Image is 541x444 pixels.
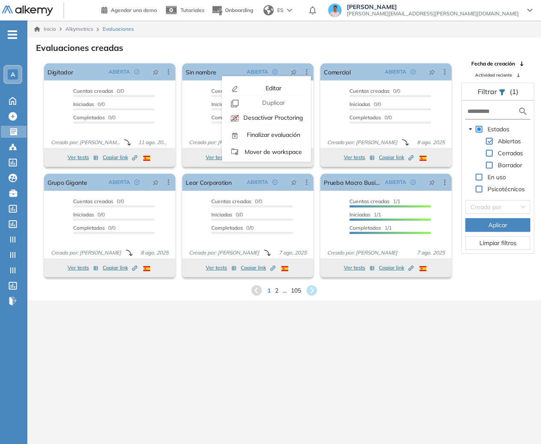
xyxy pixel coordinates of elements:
[264,84,281,92] span: Editar
[186,249,263,257] span: Creado por: [PERSON_NAME]
[247,178,268,186] span: ABIERTA
[211,1,253,20] button: Onboarding
[103,154,137,161] span: Copiar link
[488,173,506,181] span: En uso
[241,263,275,273] button: Copiar link
[349,114,381,121] span: Completados
[291,286,301,295] span: 105
[287,9,292,12] img: arrow
[411,69,416,74] span: check-circle
[47,174,87,191] a: Grupo Gigante
[243,148,302,156] span: Mover de workspace
[347,10,519,17] span: [PERSON_NAME][EMAIL_ADDRESS][PERSON_NAME][DOMAIN_NAME]
[263,5,274,15] img: world
[103,25,134,33] span: Evaluaciones
[47,63,73,80] a: Digitador
[420,266,426,271] img: ESP
[283,286,287,295] span: ...
[137,249,172,257] span: 8 ago. 2025
[414,139,448,146] span: 8 ago. 2025
[496,160,524,170] span: Borrador
[36,43,123,53] h3: Evaluaciones creadas
[349,114,392,121] span: 0/0
[65,26,93,32] span: Alkymetrics
[349,88,390,94] span: Cuentas creadas
[103,264,137,272] span: Copiar link
[349,198,400,204] span: 1/1
[73,211,94,218] span: Iniciadas
[275,249,310,257] span: 7 ago. 2025
[109,68,130,76] span: ABIERTA
[429,179,435,186] span: pushpin
[211,114,243,121] span: Completados
[73,198,124,204] span: 0/0
[272,69,278,74] span: check-circle
[349,101,370,107] span: Iniciadas
[272,180,278,185] span: check-circle
[134,69,139,74] span: check-circle
[510,86,518,97] span: (1)
[423,65,441,79] button: pushpin
[486,124,511,134] span: Estados
[143,266,150,271] img: ESP
[241,264,275,272] span: Copiar link
[385,68,406,76] span: ABIERTA
[267,286,271,295] span: 1
[2,6,53,16] img: Logo
[486,172,508,182] span: En uso
[211,198,251,204] span: Cuentas creadas
[153,179,159,186] span: pushpin
[324,63,351,80] a: Comercial
[284,175,303,189] button: pushpin
[498,149,523,157] span: Cerradas
[211,225,254,231] span: 0/0
[73,198,113,204] span: Cuentas creadas
[291,179,297,186] span: pushpin
[211,225,243,231] span: Completados
[242,114,303,121] span: Desactivar Proctoring
[277,6,284,14] span: ES
[68,152,98,163] button: Ver tests
[101,4,157,15] a: Agendar una demo
[284,65,303,79] button: pushpin
[498,161,522,169] span: Borrador
[73,114,105,121] span: Completados
[211,88,251,94] span: Cuentas creadas
[429,68,435,75] span: pushpin
[324,249,401,257] span: Creado por: [PERSON_NAME]
[379,152,414,163] button: Copiar link
[143,156,150,161] img: ESP
[206,263,237,273] button: Ver tests
[387,345,541,444] iframe: Chat Widget
[488,125,509,133] span: Estados
[211,211,243,218] span: 0/0
[414,249,448,257] span: 7 ago. 2025
[47,139,124,146] span: Creado por: [PERSON_NAME]
[518,106,528,117] img: search icon
[73,88,113,94] span: Cuentas creadas
[153,68,159,75] span: pushpin
[349,211,381,218] span: 1/1
[186,174,232,191] a: Lear Corporation
[211,101,243,107] span: 0/0
[8,34,17,36] i: -
[281,266,288,271] img: ESP
[488,220,507,230] span: Aplicar
[186,63,216,80] a: Sin nombre
[349,198,390,204] span: Cuentas creadas
[211,198,262,204] span: 0/0
[471,60,515,68] span: Fecha de creación
[349,88,400,94] span: 0/0
[486,184,526,194] span: Psicotécnicos
[11,71,15,78] span: A
[146,175,165,189] button: pushpin
[379,264,414,272] span: Copiar link
[349,101,381,107] span: 0/0
[109,178,130,186] span: ABIERTA
[225,81,307,95] button: Editar
[475,72,512,78] span: Actividad reciente
[206,152,237,163] button: Ver tests
[47,249,124,257] span: Creado por: [PERSON_NAME]
[73,101,105,107] span: 0/0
